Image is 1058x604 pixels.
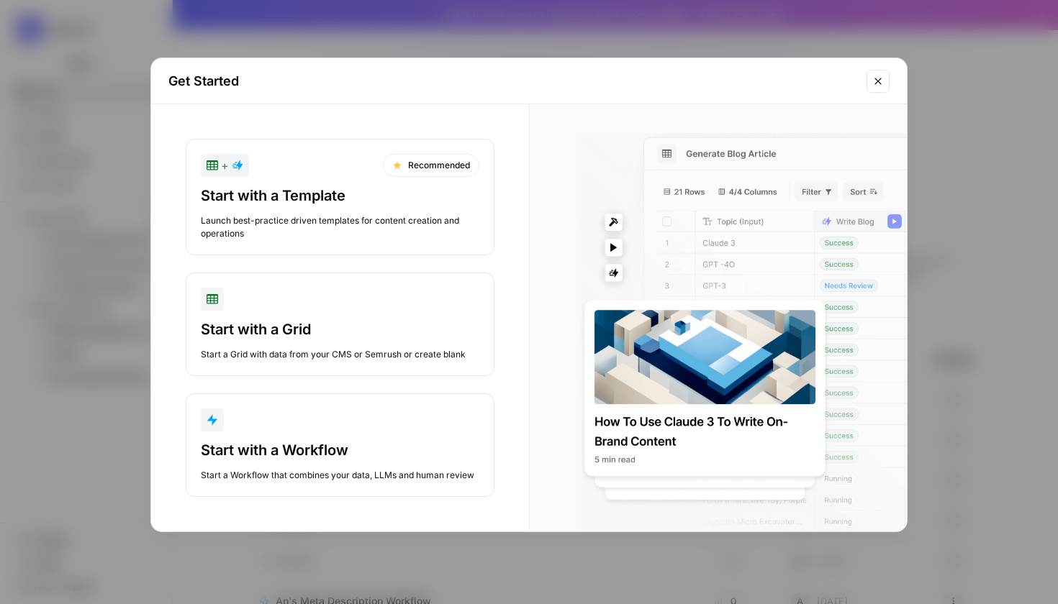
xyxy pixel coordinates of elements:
[201,186,479,206] div: Start with a Template
[186,273,494,376] button: Start with a GridStart a Grid with data from your CMS or Semrush or create blank
[201,440,479,460] div: Start with a Workflow
[201,214,479,240] div: Launch best-practice driven templates for content creation and operations
[867,70,890,93] button: Close modal
[201,319,479,339] div: Start with a Grid
[201,469,479,482] div: Start a Workflow that combines your data, LLMs and human review
[186,393,494,497] button: Start with a WorkflowStart a Workflow that combines your data, LLMs and human review
[383,154,479,177] div: Recommended
[168,71,858,91] h2: Get Started
[207,157,243,174] div: +
[201,348,479,361] div: Start a Grid with data from your CMS or Semrush or create blank
[186,139,494,255] button: +RecommendedStart with a TemplateLaunch best-practice driven templates for content creation and o...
